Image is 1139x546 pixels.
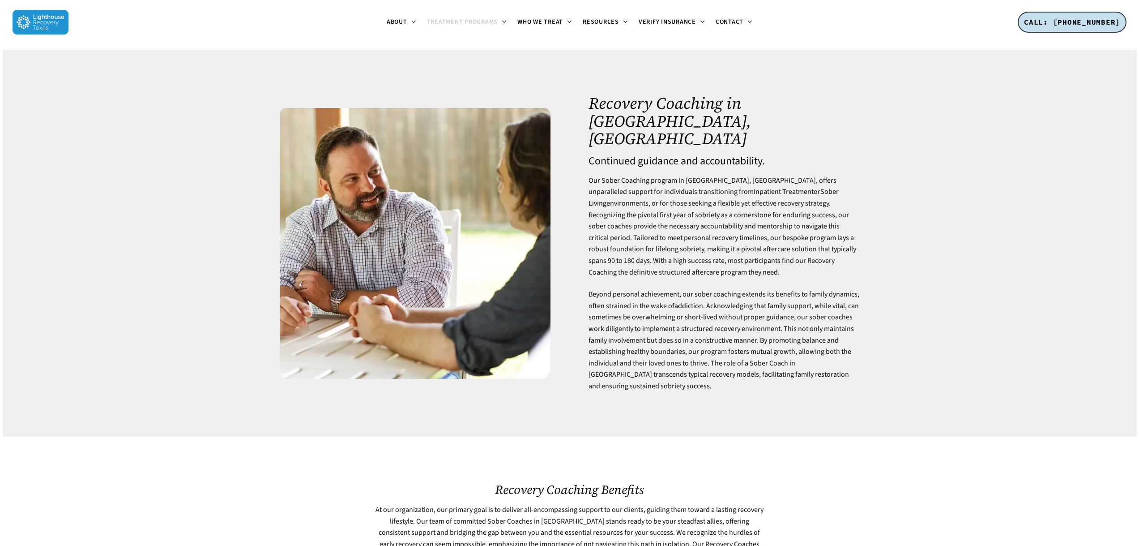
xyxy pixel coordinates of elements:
span: About [387,17,407,26]
h1: Recovery Coaching in [GEOGRAPHIC_DATA], [GEOGRAPHIC_DATA] [589,95,859,148]
a: Inpatient Treatment [754,187,814,197]
p: Our Sober Coaching program in [GEOGRAPHIC_DATA], [GEOGRAPHIC_DATA], offers unparalleled support f... [589,175,859,289]
a: Treatment Programs [422,19,512,26]
span: Contact [716,17,743,26]
h2: Recovery Coaching Benefits [375,482,764,497]
a: addiction [674,301,703,311]
span: CALL: [PHONE_NUMBER] [1024,17,1120,26]
a: Who We Treat [512,19,577,26]
a: CALL: [PHONE_NUMBER] [1018,12,1126,33]
p: Beyond personal achievement, our sober coaching extends its benefits to family dynamics, often st... [589,289,859,392]
span: Treatment Programs [427,17,498,26]
a: About [381,19,422,26]
img: Lighthouse Recovery Texas [13,10,68,34]
h4: Continued guidance and accountability. [589,155,859,167]
span: Who We Treat [517,17,563,26]
span: Resources [583,17,619,26]
a: Verify Insurance [633,19,710,26]
a: Contact [710,19,758,26]
a: Sober Living [589,187,839,208]
a: Resources [577,19,633,26]
span: Verify Insurance [639,17,696,26]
